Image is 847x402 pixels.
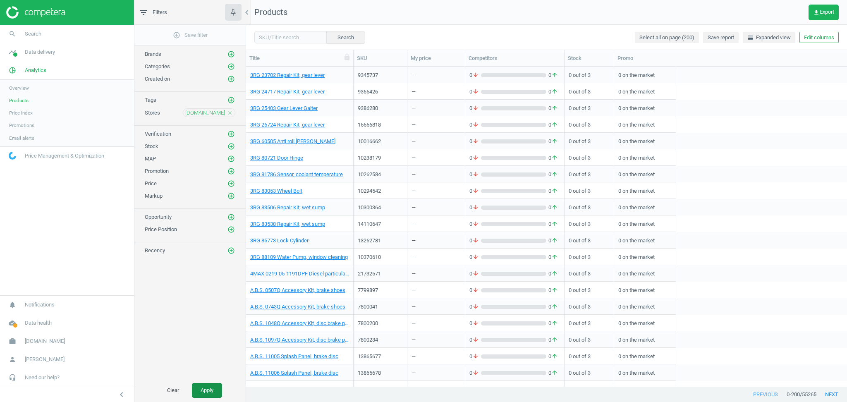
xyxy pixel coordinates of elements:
span: 0 [546,336,560,344]
span: 0 [546,220,560,228]
div: Title [249,55,350,62]
div: 0 out of 3 [569,134,610,148]
span: Select all on page (200) [639,34,694,41]
div: — [412,138,416,148]
span: 0 [469,353,481,360]
span: [DOMAIN_NAME] [185,109,225,117]
button: Search [326,31,365,43]
span: 0 [546,320,560,327]
a: 4MAX 0219-05-1191DPF Diesel particulate filter [250,270,349,278]
div: 13865677 [358,353,403,360]
i: arrow_downward [472,105,479,112]
i: arrow_downward [472,138,479,145]
i: add_circle_outline [227,192,235,200]
span: 0 [546,369,560,377]
div: — [412,353,416,363]
div: 0 out of 3 [569,200,610,214]
img: ajHJNr6hYgQAAAAASUVORK5CYII= [6,6,65,19]
i: arrow_upward [551,72,558,79]
i: arrow_downward [472,353,479,360]
div: 0 on the market [618,216,672,231]
span: 0 - 200 [787,391,800,398]
div: 0 out of 3 [569,349,610,363]
span: 0 [469,220,481,228]
div: 0 on the market [618,282,672,297]
div: — [412,287,416,297]
div: 0 on the market [618,365,672,380]
button: add_circle_outline [227,50,235,58]
i: arrow_downward [472,72,479,79]
span: Data health [25,319,52,327]
div: 0 on the market [618,349,672,363]
span: 0 [469,88,481,96]
button: add_circle_outline [227,167,235,175]
button: Select all on page (200) [635,32,699,43]
span: 0 [546,88,560,96]
span: Recency [145,247,165,254]
span: [DOMAIN_NAME] [25,337,65,345]
i: arrow_downward [472,237,479,244]
i: arrow_downward [472,303,479,311]
div: 10262584 [358,171,403,178]
div: 7800248 [358,386,403,393]
div: My price [411,55,462,62]
a: 3RG 81786 Sensor, coolant temperature [250,171,343,178]
div: 7800041 [358,303,403,311]
div: 0 out of 3 [569,67,610,82]
span: Save report [708,34,734,41]
div: 0 on the market [618,299,672,313]
button: add_circle_outline [227,75,235,83]
div: 10016662 [358,138,403,145]
span: 0 [546,171,560,178]
span: 0 [469,204,481,211]
div: 0 out of 3 [569,266,610,280]
div: 0 on the market [618,167,672,181]
div: 0 out of 3 [569,100,610,115]
i: get_app [813,9,820,16]
i: arrow_upward [551,138,558,145]
button: add_circle_outline [227,155,235,163]
i: add_circle_outline [227,180,235,187]
span: Data delivery [25,48,55,56]
i: search [5,26,20,42]
span: 0 [469,138,481,145]
div: 7800200 [358,320,403,327]
i: headset_mic [5,370,20,385]
div: 0 out of 3 [569,382,610,396]
a: A.B.S. 0743Q Accessory Kit, brake shoes [250,303,345,311]
a: A.B.S. 0507Q Accessory Kit, brake shoes [250,287,345,294]
span: Save filter [173,31,208,39]
span: MAP [145,156,156,162]
a: 3RG 60505 Anti roll [PERSON_NAME] [250,138,335,145]
span: Opportunity [145,214,172,220]
span: 0 [546,72,560,79]
div: 0 out of 3 [569,233,610,247]
i: notifications [5,297,20,313]
span: 0 [546,105,560,112]
i: arrow_downward [472,320,479,327]
i: arrow_downward [472,154,479,162]
button: Edit columns [799,32,839,43]
span: 0 [469,105,481,112]
a: 3RG 83053 Wheel Bolt [250,187,302,195]
i: arrow_upward [551,254,558,261]
span: 0 [546,138,560,145]
a: A.B.S. 11005 Splash Panel, brake disc [250,353,338,360]
button: add_circle_outline [227,179,235,188]
i: add_circle_outline [227,167,235,175]
i: arrow_downward [472,171,479,178]
a: A.B.S. 11006 Splash Panel, brake disc [250,369,338,377]
i: arrow_upward [551,204,558,211]
i: arrow_upward [551,220,558,228]
div: 0 on the market [618,134,672,148]
i: arrow_upward [551,303,558,311]
span: 0 [546,154,560,162]
button: add_circle_outline [227,225,235,234]
div: 0 on the market [618,332,672,347]
div: 10238179 [358,154,403,162]
span: 0 [469,187,481,195]
i: arrow_upward [551,105,558,112]
i: arrow_downward [472,204,479,211]
div: — [412,171,416,181]
i: horizontal_split [747,34,754,41]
